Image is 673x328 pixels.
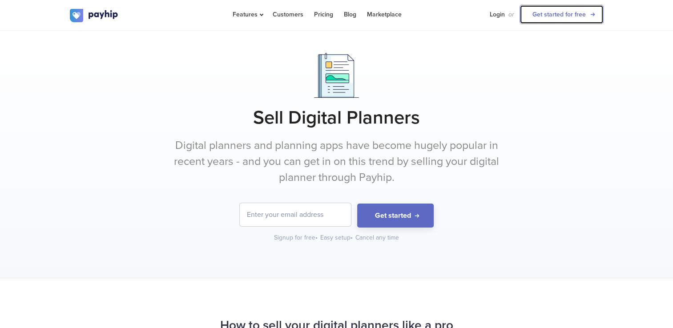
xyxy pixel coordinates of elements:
[70,9,119,22] img: logo.svg
[315,234,318,241] span: •
[70,107,604,129] h1: Sell Digital Planners
[274,233,318,242] div: Signup for free
[355,233,399,242] div: Cancel any time
[240,203,351,226] input: Enter your email address
[520,5,604,24] a: Get started for free
[314,53,359,98] img: Documents.png
[351,234,353,241] span: •
[357,204,434,228] button: Get started
[170,138,504,185] p: Digital planners and planning apps have become hugely popular in recent years - and you can get i...
[233,11,262,18] span: Features
[320,233,354,242] div: Easy setup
